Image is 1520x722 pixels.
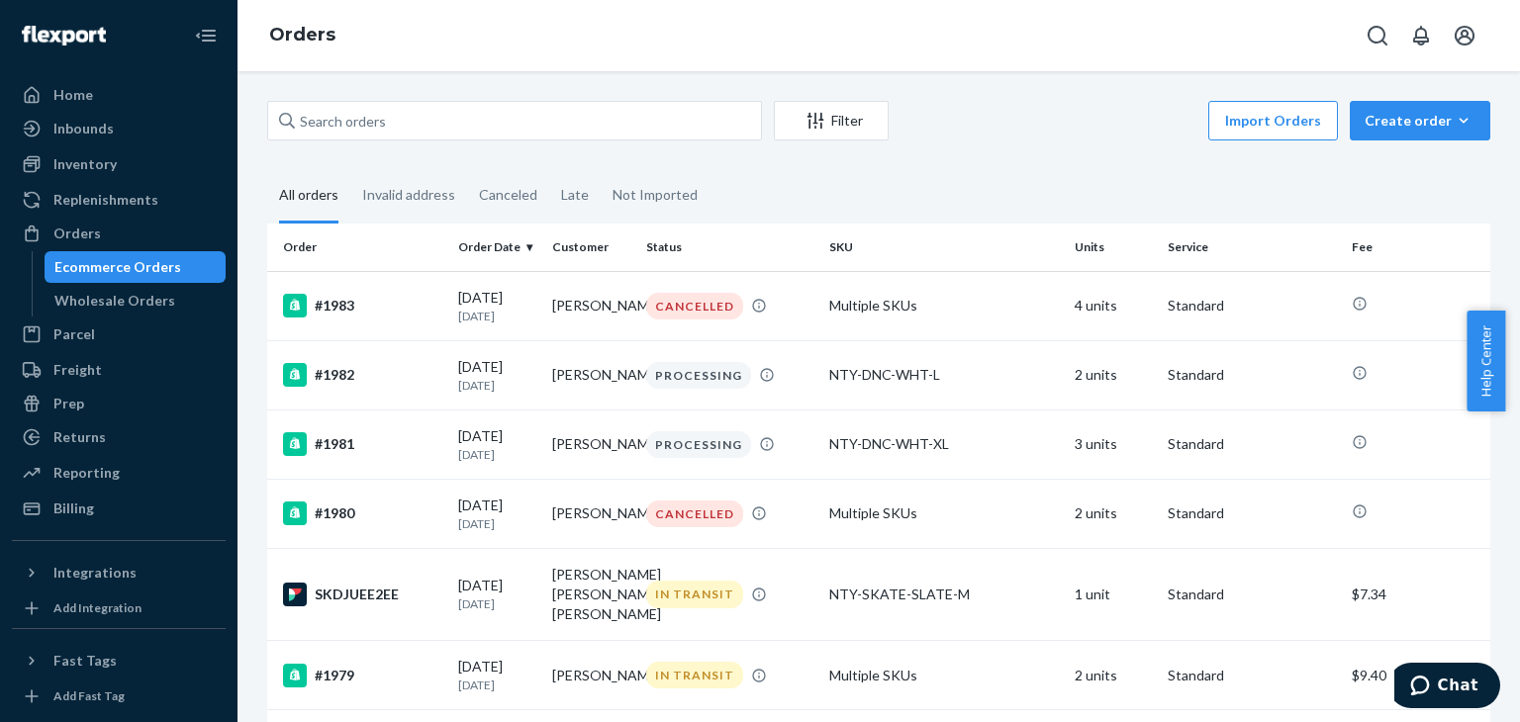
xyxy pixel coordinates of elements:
[458,426,536,463] div: [DATE]
[458,377,536,394] p: [DATE]
[829,585,1058,604] div: NTY-SKATE-SLATE-M
[1344,549,1490,641] td: $7.34
[561,169,589,221] div: Late
[1067,271,1161,340] td: 4 units
[1067,224,1161,271] th: Units
[12,318,226,350] a: Parcel
[53,498,94,518] div: Billing
[12,354,226,386] a: Freight
[283,583,442,606] div: SKDJUEE2EE
[821,271,1066,340] td: Multiple SKUs
[53,563,137,583] div: Integrations
[22,26,106,45] img: Flexport logo
[45,251,227,283] a: Ecommerce Orders
[450,224,544,271] th: Order Date
[1358,16,1397,55] button: Open Search Box
[53,85,93,105] div: Home
[544,271,638,340] td: [PERSON_NAME]
[829,434,1058,454] div: NTY-DNC-WHT-XL
[1401,16,1441,55] button: Open notifications
[53,427,106,447] div: Returns
[829,365,1058,385] div: NTY-DNC-WHT-L
[458,357,536,394] div: [DATE]
[458,288,536,324] div: [DATE]
[552,238,630,255] div: Customer
[253,7,351,64] ol: breadcrumbs
[1168,365,1335,385] p: Standard
[544,409,638,479] td: [PERSON_NAME]
[544,479,638,548] td: [PERSON_NAME]
[267,224,450,271] th: Order
[12,421,226,453] a: Returns
[12,457,226,489] a: Reporting
[53,394,84,413] div: Prep
[821,224,1066,271] th: SKU
[646,581,743,607] div: IN TRANSIT
[53,190,158,210] div: Replenishments
[12,79,226,111] a: Home
[53,224,101,243] div: Orders
[283,432,442,456] div: #1981
[613,169,698,221] div: Not Imported
[544,641,638,710] td: [PERSON_NAME]
[458,496,536,532] div: [DATE]
[12,184,226,216] a: Replenishments
[12,148,226,180] a: Inventory
[267,101,762,140] input: Search orders
[54,257,181,277] div: Ecommerce Orders
[12,596,226,620] a: Add Integration
[12,113,226,144] a: Inbounds
[53,651,117,671] div: Fast Tags
[1168,585,1335,604] p: Standard
[479,169,537,221] div: Canceled
[1067,479,1161,548] td: 2 units
[53,154,117,174] div: Inventory
[283,294,442,317] div: #1983
[1168,434,1335,454] p: Standard
[458,515,536,532] p: [DATE]
[458,308,536,324] p: [DATE]
[1350,101,1490,140] button: Create order
[1344,641,1490,710] td: $9.40
[269,24,335,45] a: Orders
[544,340,638,409] td: [PERSON_NAME]
[1467,311,1505,411] button: Help Center
[458,657,536,693] div: [DATE]
[283,664,442,687] div: #1979
[1160,224,1343,271] th: Service
[821,641,1066,710] td: Multiple SKUs
[646,500,743,527] div: CANCELLED
[458,446,536,463] p: [DATE]
[362,169,455,221] div: Invalid address
[1208,101,1338,140] button: Import Orders
[774,101,889,140] button: Filter
[12,645,226,677] button: Fast Tags
[646,662,743,688] div: IN TRANSIT
[283,501,442,525] div: #1980
[53,599,142,616] div: Add Integration
[53,119,114,138] div: Inbounds
[1168,296,1335,316] p: Standard
[53,360,102,380] div: Freight
[12,493,226,524] a: Billing
[1394,663,1500,712] iframe: Opens a widget where you can chat to one of our agents
[279,169,338,224] div: All orders
[12,218,226,249] a: Orders
[12,557,226,588] button: Integrations
[53,463,120,483] div: Reporting
[53,687,125,704] div: Add Fast Tag
[646,431,751,458] div: PROCESSING
[1067,641,1161,710] td: 2 units
[821,479,1066,548] td: Multiple SKUs
[646,293,743,319] div: CANCELLED
[638,224,821,271] th: Status
[12,388,226,419] a: Prep
[12,684,226,708] a: Add Fast Tag
[283,363,442,387] div: #1982
[1067,409,1161,479] td: 3 units
[1365,111,1475,131] div: Create order
[544,549,638,641] td: [PERSON_NAME] [PERSON_NAME]|[PERSON_NAME]
[1067,549,1161,641] td: 1 unit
